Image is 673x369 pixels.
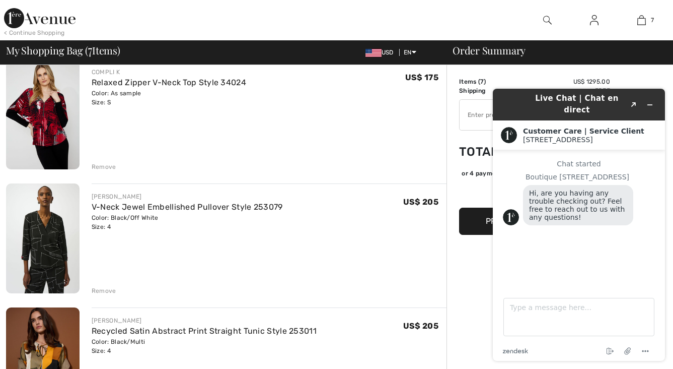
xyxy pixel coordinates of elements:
div: or 4 payments of with [462,169,610,178]
div: Color: Black/Multi Size: 4 [92,337,317,355]
a: 7 [618,14,664,26]
span: 7 [480,78,484,85]
span: US$ 175 [405,73,438,82]
span: My Shopping Bag ( Items) [6,45,120,55]
input: Promo code [460,100,582,130]
div: COMPLI K [92,68,246,77]
span: 7 [651,16,654,25]
img: search the website [543,14,552,26]
div: < Continue Shopping [4,28,65,37]
td: Total [459,135,510,169]
a: V-Neck Jewel Embellished Pullover Style 253079 [92,202,283,212]
span: USD [365,49,398,56]
div: Remove [92,286,116,295]
img: My Info [590,14,599,26]
div: Color: Black/Off White Size: 4 [92,213,283,231]
img: Relaxed Zipper V-Neck Top Style 34024 [6,59,80,169]
button: Proceed to Checkout [459,208,610,235]
img: US Dollar [365,49,382,57]
span: EN [404,49,416,56]
span: Chat [24,7,44,16]
td: US$ 1295.00 [510,77,610,86]
div: Color: As sample Size: S [92,89,246,107]
div: or 4 payments ofUS$ 323.75withSezzle Click to learn more about Sezzle [459,169,610,181]
div: [PERSON_NAME] [92,316,317,325]
a: Sign In [582,14,607,27]
td: Shipping [459,86,510,95]
span: 7 [88,43,92,56]
img: My Bag [637,14,646,26]
a: Relaxed Zipper V-Neck Top Style 34024 [92,78,246,87]
img: 1ère Avenue [4,8,76,28]
img: V-Neck Jewel Embellished Pullover Style 253079 [6,183,80,293]
iframe: PayPal-paypal [459,181,610,204]
iframe: Find more information here [485,81,673,369]
span: US$ 205 [403,197,438,207]
a: Recycled Satin Abstract Print Straight Tunic Style 253011 [92,326,317,336]
div: Order Summary [440,45,667,55]
div: Remove [92,162,116,171]
span: US$ 205 [403,321,438,331]
td: Items ( ) [459,77,510,86]
div: [PERSON_NAME] [92,192,283,201]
